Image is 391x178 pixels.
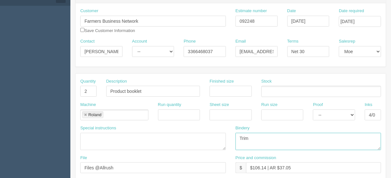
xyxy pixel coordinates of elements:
label: Date [287,8,296,14]
label: Sheet size [210,102,229,108]
label: Stock [261,78,272,85]
label: Proof [313,102,323,108]
label: Date required [339,8,364,14]
label: Price and commission [235,155,276,161]
label: Contact [80,38,95,44]
label: Salesrep [339,38,355,44]
label: Run quantity [158,102,181,108]
label: Description [106,78,127,85]
label: Machine [80,102,96,108]
textarea: Trim and Mount to Coroplast - ARB $ 30.00 [235,133,381,150]
label: File [80,155,87,161]
div: Save Customer Information [80,8,226,34]
input: Enter customer name [80,16,226,27]
label: Email [235,38,246,44]
label: Inks [365,102,372,108]
label: Quantity [80,78,96,85]
label: Account [132,38,147,44]
div: Roland [88,113,101,117]
label: Phone [184,38,196,44]
label: Terms [287,38,299,44]
label: Estimate number [235,8,267,14]
div: $ [235,162,246,173]
label: Bindery [235,125,250,131]
label: Customer [80,8,98,14]
label: Special instructions [80,125,116,131]
label: Finished size [210,78,234,85]
label: Run size [261,102,278,108]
